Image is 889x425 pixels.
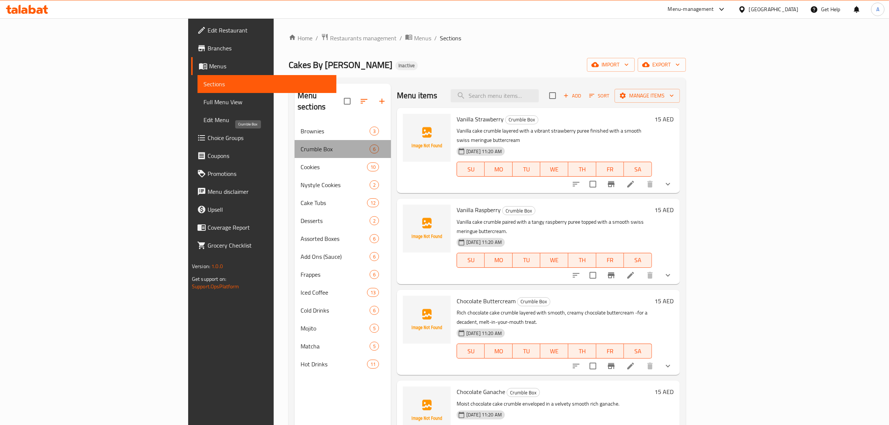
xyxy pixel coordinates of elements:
span: Full Menu View [203,97,331,106]
button: Add [560,90,584,102]
button: Branch-specific-item [602,357,620,375]
h6: 15 AED [655,114,674,124]
span: Sort items [584,90,615,102]
a: Edit Restaurant [191,21,337,39]
div: items [370,270,379,279]
span: TH [571,346,593,357]
span: 1.0.0 [212,261,223,271]
h6: 15 AED [655,205,674,215]
div: Cold Drinks [301,306,370,315]
p: Vanilla cake crumble layered with a vibrant strawberry puree finished with a smooth swiss meringu... [457,126,652,145]
button: SU [457,344,485,359]
span: A [876,5,879,13]
div: Cake Tubs12 [295,194,391,212]
div: items [367,162,379,171]
span: 13 [367,289,379,296]
img: Vanilla Strawberry [403,114,451,162]
h6: 15 AED [655,296,674,306]
button: MO [485,344,513,359]
button: SU [457,253,485,268]
span: [DATE] 11:20 AM [463,239,505,246]
span: 2 [370,182,379,189]
svg: Show Choices [663,271,672,280]
a: Sections [198,75,337,93]
span: Add Ons (Sauce) [301,252,370,261]
a: Menu disclaimer [191,183,337,201]
span: [DATE] 11:20 AM [463,411,505,418]
span: Frappes [301,270,370,279]
button: TU [513,344,541,359]
span: Menus [414,34,431,43]
div: items [370,306,379,315]
a: Upsell [191,201,337,218]
span: WE [543,255,565,266]
span: 12 [367,199,379,207]
button: sort-choices [567,175,585,193]
span: SU [460,346,482,357]
a: Support.OpsPlatform [192,282,239,291]
span: Restaurants management [330,34,397,43]
span: Get support on: [192,274,226,284]
img: Vanilla Raspberry [403,205,451,252]
button: WE [540,162,568,177]
a: Edit menu item [626,362,635,370]
span: export [644,60,680,69]
span: Coverage Report [208,223,331,232]
a: Edit menu item [626,180,635,189]
span: TH [571,164,593,175]
span: Crumble Box [301,145,370,153]
li: / [434,34,437,43]
span: FR [599,164,621,175]
span: Brownies [301,127,370,136]
div: Crumble Box6 [295,140,391,158]
h2: Menu items [397,90,438,101]
span: Coupons [208,151,331,160]
span: Vanilla Strawberry [457,114,504,125]
nav: Menu sections [295,119,391,376]
span: 6 [370,146,379,153]
div: Inactive [395,61,418,70]
div: Iced Coffee [301,288,367,297]
div: items [367,198,379,207]
button: show more [659,175,677,193]
span: Assorted Boxes [301,234,370,243]
span: 3 [370,128,379,135]
div: Frappes6 [295,266,391,283]
h6: 15 AED [655,387,674,397]
span: Mojito [301,324,370,333]
div: Brownies3 [295,122,391,140]
span: 5 [370,343,379,350]
div: Crumble Box [507,388,540,397]
span: MO [488,164,510,175]
div: Crumble Box [517,297,550,306]
span: WE [543,346,565,357]
div: Matcha5 [295,337,391,355]
a: Full Menu View [198,93,337,111]
button: WE [540,253,568,268]
button: show more [659,266,677,284]
svg: Show Choices [663,180,672,189]
svg: Show Choices [663,362,672,370]
span: TH [571,255,593,266]
span: Inactive [395,62,418,69]
button: FR [596,253,624,268]
span: Nystyle Cookies [301,180,370,189]
button: delete [641,266,659,284]
div: items [370,127,379,136]
span: Upsell [208,205,331,214]
div: items [370,180,379,189]
li: / [400,34,402,43]
span: 2 [370,217,379,224]
span: 5 [370,325,379,332]
span: Crumble Box [503,207,535,215]
span: Select to update [585,267,601,283]
span: Vanilla Raspberry [457,204,501,215]
span: Sort [589,91,610,100]
div: [GEOGRAPHIC_DATA] [749,5,798,13]
button: TH [568,162,596,177]
button: SA [624,344,652,359]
